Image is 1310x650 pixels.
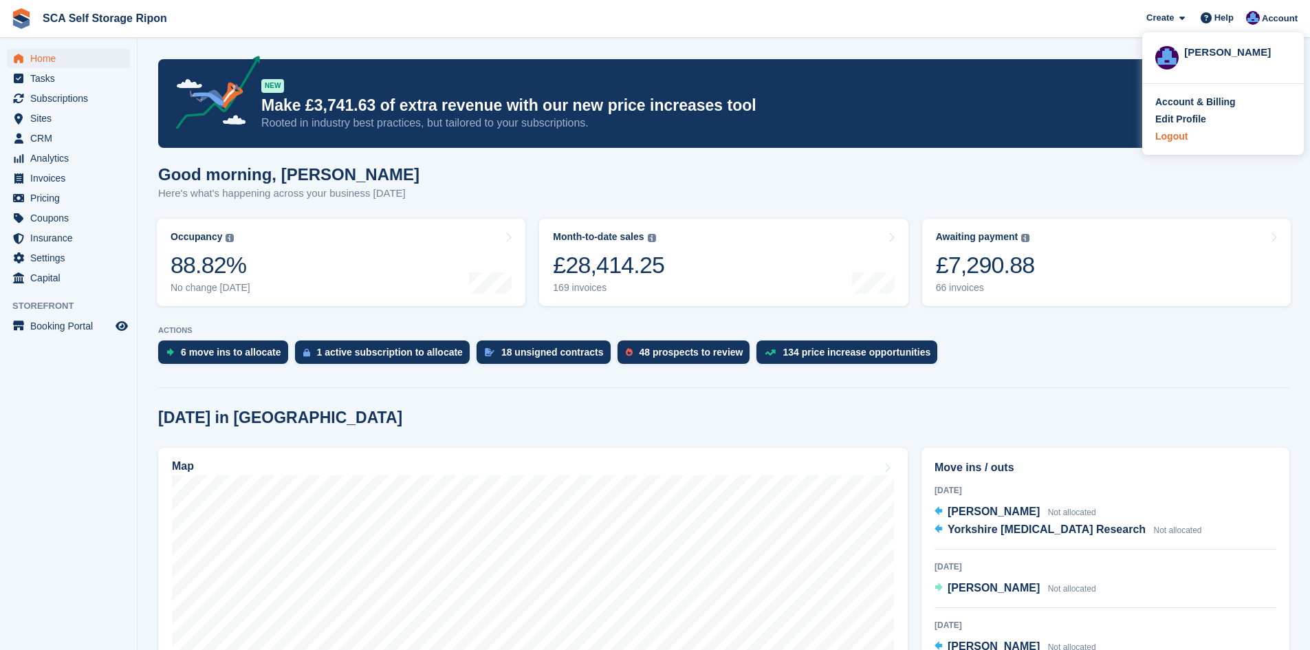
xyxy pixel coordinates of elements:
a: 134 price increase opportunities [756,340,944,371]
a: menu [7,188,130,208]
div: 66 invoices [936,282,1035,294]
a: SCA Self Storage Ripon [37,7,173,30]
h2: [DATE] in [GEOGRAPHIC_DATA] [158,409,402,427]
a: Edit Profile [1155,112,1291,127]
a: Yorkshire [MEDICAL_DATA] Research Not allocated [935,521,1202,539]
span: CRM [30,129,113,148]
a: 1 active subscription to allocate [295,340,477,371]
div: 169 invoices [553,282,664,294]
a: menu [7,69,130,88]
a: Account & Billing [1155,95,1291,109]
div: [DATE] [935,484,1276,497]
span: Not allocated [1154,526,1202,535]
p: Rooted in industry best practices, but tailored to your subscriptions. [261,116,1169,131]
img: icon-info-grey-7440780725fd019a000dd9b08b2336e03edf1995a4989e88bcd33f0948082b44.svg [648,234,656,242]
span: Analytics [30,149,113,168]
img: Sarah Race [1246,11,1260,25]
img: contract_signature_icon-13c848040528278c33f63329250d36e43548de30e8caae1d1a13099fd9432cc5.svg [485,348,494,356]
div: 134 price increase opportunities [783,347,930,358]
a: 48 prospects to review [618,340,757,371]
a: 18 unsigned contracts [477,340,618,371]
a: menu [7,149,130,168]
span: Capital [30,268,113,288]
span: Subscriptions [30,89,113,108]
span: Storefront [12,299,137,313]
p: ACTIONS [158,326,1289,335]
div: 1 active subscription to allocate [317,347,463,358]
img: price-adjustments-announcement-icon-8257ccfd72463d97f412b2fc003d46551f7dbcb40ab6d574587a9cd5c0d94... [164,56,261,134]
div: Logout [1155,129,1188,144]
span: Sites [30,109,113,128]
div: [PERSON_NAME] [1184,45,1291,57]
a: menu [7,228,130,248]
span: Tasks [30,69,113,88]
a: menu [7,169,130,188]
div: 18 unsigned contracts [501,347,604,358]
img: Sarah Race [1155,46,1179,69]
a: menu [7,248,130,268]
img: price_increase_opportunities-93ffe204e8149a01c8c9dc8f82e8f89637d9d84a8eef4429ea346261dce0b2c0.svg [765,349,776,356]
p: Here's what's happening across your business [DATE] [158,186,419,202]
span: Yorkshire [MEDICAL_DATA] Research [948,523,1146,535]
span: Invoices [30,169,113,188]
div: Edit Profile [1155,112,1206,127]
img: move_ins_to_allocate_icon-fdf77a2bb77ea45bf5b3d319d69a93e2d87916cf1d5bf7949dd705db3b84f3ca.svg [166,348,174,356]
div: [DATE] [935,561,1276,573]
a: menu [7,89,130,108]
a: Month-to-date sales £28,414.25 169 invoices [539,219,908,306]
div: 88.82% [171,251,250,279]
a: menu [7,49,130,68]
span: Create [1146,11,1174,25]
img: active_subscription_to_allocate_icon-d502201f5373d7db506a760aba3b589e785aa758c864c3986d89f69b8ff3... [303,348,310,357]
div: Account & Billing [1155,95,1236,109]
a: Awaiting payment £7,290.88 66 invoices [922,219,1291,306]
a: [PERSON_NAME] Not allocated [935,580,1096,598]
a: menu [7,268,130,288]
img: stora-icon-8386f47178a22dfd0bd8f6a31ec36ba5ce8667c1dd55bd0f319d3a0aa187defe.svg [11,8,32,29]
span: Insurance [30,228,113,248]
a: Preview store [113,318,130,334]
div: NEW [261,79,284,93]
a: menu [7,316,130,336]
span: Not allocated [1048,584,1096,594]
h2: Map [172,460,194,473]
span: Help [1214,11,1234,25]
p: Make £3,741.63 of extra revenue with our new price increases tool [261,96,1169,116]
img: prospect-51fa495bee0391a8d652442698ab0144808aea92771e9ea1ae160a38d050c398.svg [626,348,633,356]
div: Occupancy [171,231,222,243]
span: Pricing [30,188,113,208]
span: Account [1262,12,1298,25]
div: Awaiting payment [936,231,1018,243]
div: £7,290.88 [936,251,1035,279]
a: menu [7,208,130,228]
span: Not allocated [1048,508,1096,517]
h1: Good morning, [PERSON_NAME] [158,165,419,184]
a: Logout [1155,129,1291,144]
a: [PERSON_NAME] Not allocated [935,503,1096,521]
span: [PERSON_NAME] [948,506,1040,517]
div: [DATE] [935,619,1276,631]
span: [PERSON_NAME] [948,582,1040,594]
h2: Move ins / outs [935,459,1276,476]
span: Coupons [30,208,113,228]
img: icon-info-grey-7440780725fd019a000dd9b08b2336e03edf1995a4989e88bcd33f0948082b44.svg [226,234,234,242]
span: Settings [30,248,113,268]
div: £28,414.25 [553,251,664,279]
div: No change [DATE] [171,282,250,294]
a: Occupancy 88.82% No change [DATE] [157,219,525,306]
img: icon-info-grey-7440780725fd019a000dd9b08b2336e03edf1995a4989e88bcd33f0948082b44.svg [1021,234,1029,242]
div: 6 move ins to allocate [181,347,281,358]
span: Home [30,49,113,68]
a: 6 move ins to allocate [158,340,295,371]
div: 48 prospects to review [640,347,743,358]
a: menu [7,129,130,148]
a: menu [7,109,130,128]
div: Month-to-date sales [553,231,644,243]
span: Booking Portal [30,316,113,336]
